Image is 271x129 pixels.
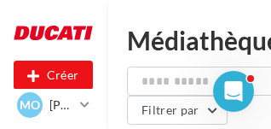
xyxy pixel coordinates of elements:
iframe: Intercom live chat [213,71,254,112]
div: Nouvelle campagne [14,61,93,90]
button: Filtrer par [127,96,228,125]
div: Médiathèque [127,27,251,53]
a: Mo [PERSON_NAME] [14,89,93,121]
button: Créer [14,61,93,90]
span: Mo [20,97,40,114]
p: [PERSON_NAME] [49,97,73,114]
